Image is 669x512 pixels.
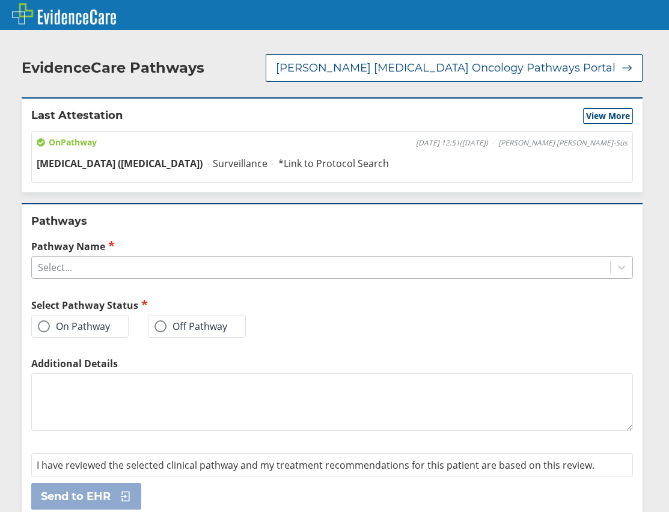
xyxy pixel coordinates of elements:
span: [PERSON_NAME] [MEDICAL_DATA] Oncology Pathways Portal [276,61,616,75]
span: [DATE] 12:51 ( [DATE] ) [416,138,488,148]
label: Additional Details [31,357,633,370]
h2: Last Attestation [31,108,123,124]
span: I have reviewed the selected clinical pathway and my treatment recommendations for this patient a... [37,459,594,472]
span: Surveillance [213,157,267,170]
label: On Pathway [38,320,110,332]
button: Send to EHR [31,483,141,510]
label: Pathway Name [31,239,633,253]
span: View More [586,110,630,122]
span: [MEDICAL_DATA] ([MEDICAL_DATA]) [37,157,203,170]
div: Select... [38,261,72,274]
h2: Select Pathway Status [31,298,328,312]
label: Off Pathway [154,320,227,332]
h2: EvidenceCare Pathways [22,59,204,77]
button: View More [583,108,633,124]
span: Send to EHR [41,489,111,504]
img: EvidenceCare [12,3,116,25]
span: On Pathway [37,136,97,148]
button: [PERSON_NAME] [MEDICAL_DATA] Oncology Pathways Portal [266,54,643,82]
span: *Link to Protocol Search [278,157,389,170]
span: [PERSON_NAME] [PERSON_NAME]-Sus [498,138,628,148]
h2: Pathways [31,214,633,228]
